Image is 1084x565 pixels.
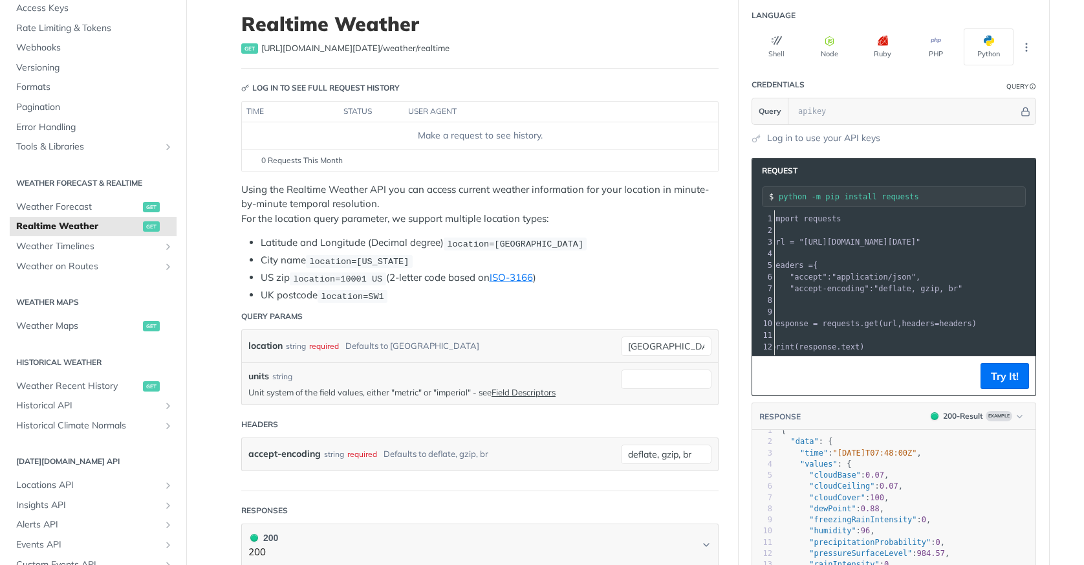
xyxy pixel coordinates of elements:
[922,515,926,524] span: 0
[771,284,962,293] span: :
[935,538,940,547] span: 0
[809,482,874,491] span: "cloudCeiling"
[924,410,1029,423] button: 200200-ResultExample
[16,479,160,492] span: Locations API
[10,137,177,157] a: Tools & LibrariesShow subpages for Tools & Libraries
[752,425,772,436] div: 1
[752,294,774,306] div: 8
[241,12,719,36] h1: Realtime Weather
[771,342,865,351] span: ( . )
[16,419,160,432] span: Historical Climate Normals
[10,377,177,396] a: Weather Recent Historyget
[163,480,173,491] button: Show subpages for Locations API
[248,531,711,560] button: 200 200200
[767,131,880,145] a: Log in to use your API keys
[261,236,719,250] li: Latitude and Longitude (Decimal degree)
[781,426,786,435] span: {
[752,271,774,283] div: 6
[490,271,533,283] a: ISO-3166
[241,84,249,92] svg: Key
[10,237,177,256] a: Weather TimelinesShow subpages for Weather Timelines
[771,261,818,270] span: {
[261,42,450,55] span: https://api.tomorrow.io/v4/weather/realtime
[10,118,177,137] a: Error Handling
[241,419,278,430] div: Headers
[935,319,939,328] span: =
[752,493,772,504] div: 7
[10,396,177,415] a: Historical APIShow subpages for Historical API
[752,236,774,248] div: 3
[752,225,774,236] div: 2
[752,283,774,294] div: 7
[771,214,799,223] span: import
[809,493,865,502] span: "cloudCover"
[16,22,173,35] span: Rate Limiting & Tokens
[241,311,303,322] div: Query Params
[339,102,404,122] th: status
[752,28,801,65] button: Shell
[241,43,258,54] span: get
[10,98,177,117] a: Pagination
[792,98,1019,124] input: apikey
[902,319,935,328] span: headers
[943,410,983,422] div: 200 - Result
[823,319,860,328] span: requests
[163,261,173,272] button: Show subpages for Weather on Routes
[809,538,931,547] span: "precipitationProbability"
[752,260,774,271] div: 5
[16,61,173,74] span: Versioning
[321,291,384,301] span: location=SW1
[883,319,897,328] span: url
[16,538,160,551] span: Events API
[447,239,583,249] span: location=[GEOGRAPHIC_DATA]
[163,241,173,252] button: Show subpages for Weather Timelines
[752,98,788,124] button: Query
[261,155,343,166] span: 0 Requests This Month
[16,240,160,253] span: Weather Timelines
[345,337,479,355] div: Defaults to [GEOGRAPHIC_DATA]
[808,261,813,270] span: =
[242,102,339,122] th: time
[701,540,711,550] svg: Chevron
[248,337,283,355] label: location
[809,526,856,535] span: "humidity"
[241,82,400,94] div: Log in to see full request history
[261,288,719,303] li: UK postcode
[10,416,177,436] a: Historical Climate NormalsShow subpages for Historical Climate Normals
[771,319,977,328] span: . ( , )
[771,261,804,270] span: headers
[10,496,177,515] a: Insights APIShow subpages for Insights API
[16,399,160,412] span: Historical API
[781,549,949,558] span: : ,
[261,271,719,285] li: US zip (2-letter code based on )
[809,515,916,524] span: "freezingRainIntensity"
[10,197,177,217] a: Weather Forecastget
[16,140,160,153] span: Tools & Libraries
[804,214,841,223] span: requests
[964,28,1014,65] button: Python
[917,549,945,558] span: 984.57
[16,2,173,15] span: Access Keys
[832,272,916,282] span: "application/json"
[16,260,160,273] span: Weather on Routes
[809,471,860,480] span: "cloudBase"
[16,101,173,114] span: Pagination
[1006,82,1036,91] div: QueryInformation
[805,28,854,65] button: Node
[272,371,292,382] div: string
[813,319,818,328] span: =
[1019,105,1032,118] button: Hide
[1017,38,1036,57] button: More Languages
[16,121,173,134] span: Error Handling
[163,142,173,152] button: Show subpages for Tools & Libraries
[752,79,805,91] div: Credentials
[759,410,801,423] button: RESPONSE
[800,449,828,458] span: "time"
[752,329,774,341] div: 11
[16,41,173,54] span: Webhooks
[16,380,140,393] span: Weather Recent History
[143,221,160,232] span: get
[986,411,1012,421] span: Example
[781,493,889,502] span: : ,
[880,482,898,491] span: 0.07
